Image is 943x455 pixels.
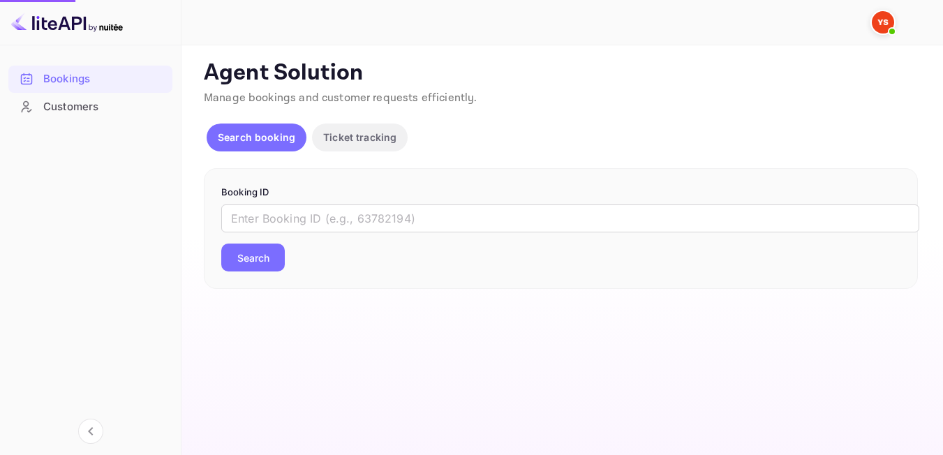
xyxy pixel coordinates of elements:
[11,11,123,33] img: LiteAPI logo
[204,91,477,105] span: Manage bookings and customer requests efficiently.
[221,204,919,232] input: Enter Booking ID (e.g., 63782194)
[8,94,172,121] div: Customers
[8,66,172,91] a: Bookings
[78,419,103,444] button: Collapse navigation
[8,94,172,119] a: Customers
[221,186,900,200] p: Booking ID
[43,71,165,87] div: Bookings
[218,130,295,144] p: Search booking
[323,130,396,144] p: Ticket tracking
[8,66,172,93] div: Bookings
[872,11,894,33] img: Yandex Support
[43,99,165,115] div: Customers
[221,244,285,271] button: Search
[204,59,918,87] p: Agent Solution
